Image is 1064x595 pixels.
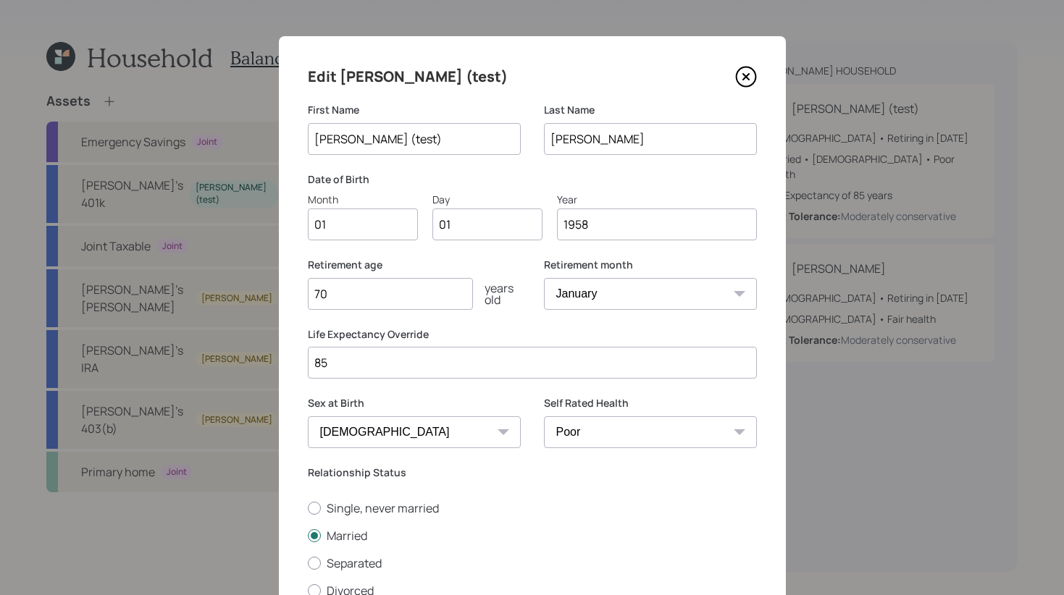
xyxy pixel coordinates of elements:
div: Year [557,192,757,207]
label: Self Rated Health [544,396,757,410]
label: Life Expectancy Override [308,327,757,342]
div: Month [308,192,418,207]
label: First Name [308,103,521,117]
label: Relationship Status [308,465,757,480]
label: Date of Birth [308,172,757,187]
div: years old [473,282,521,305]
label: Retirement age [308,258,521,272]
label: Last Name [544,103,757,117]
input: Month [308,208,418,240]
label: Single, never married [308,500,757,516]
label: Separated [308,555,757,571]
input: Day [432,208,543,240]
h4: Edit [PERSON_NAME] (test) [308,65,508,88]
label: Sex at Birth [308,396,521,410]
div: Day [432,192,543,207]
label: Retirement month [544,258,757,272]
input: Year [557,208,757,240]
label: Married [308,528,757,544]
